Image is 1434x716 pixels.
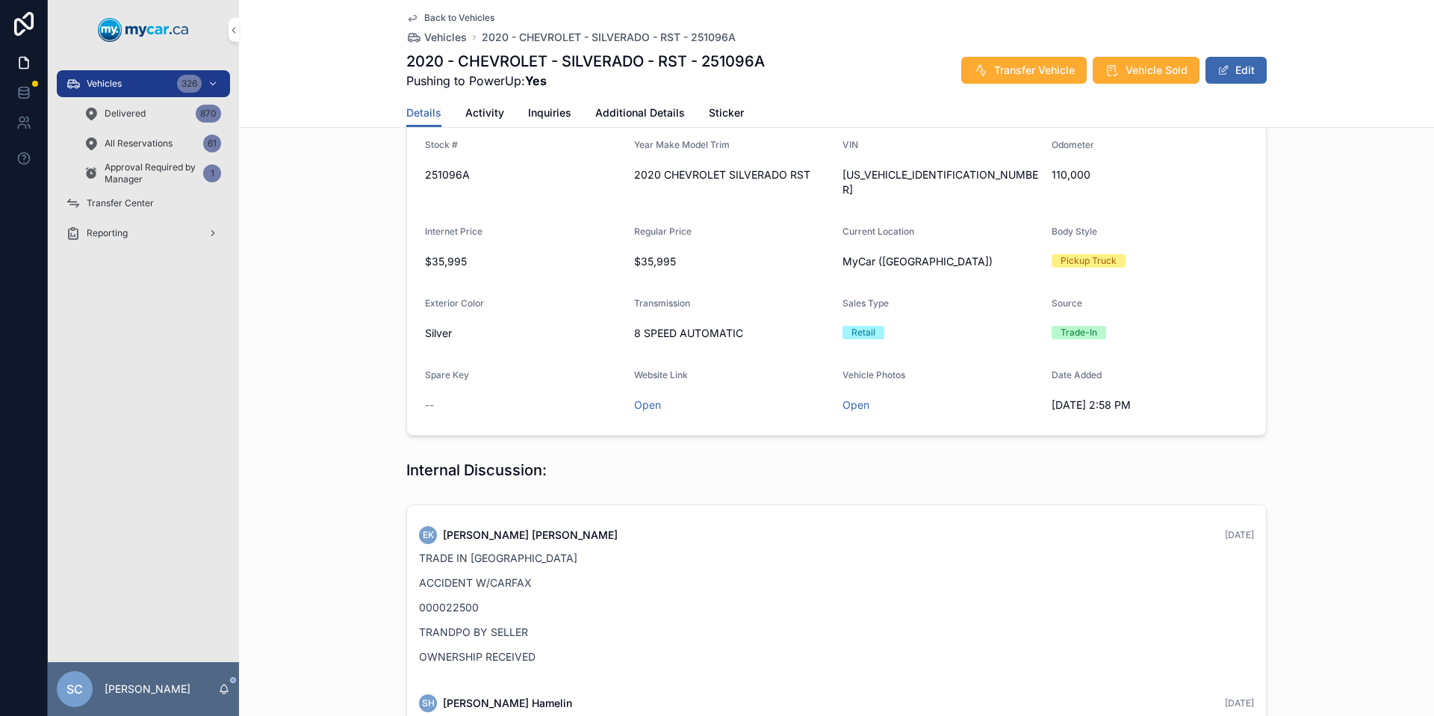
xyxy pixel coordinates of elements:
[709,99,744,129] a: Sticker
[525,73,547,88] strong: Yes
[634,326,831,341] span: 8 SPEED AUTOMATIC
[842,398,869,411] a: Open
[634,167,831,182] span: 2020 CHEVROLET SILVERADO RST
[66,680,83,698] span: SC
[406,12,494,24] a: Back to Vehicles
[961,57,1087,84] button: Transfer Vehicle
[1205,57,1267,84] button: Edit
[842,226,914,237] span: Current Location
[1052,398,1249,413] span: [DATE] 2:58 PM
[1126,63,1188,78] span: Vehicle Sold
[406,99,441,128] a: Details
[465,99,504,129] a: Activity
[842,167,1040,197] span: [US_VEHICLE_IDENTIFICATION_NUMBER]
[842,254,993,269] span: MyCar ([GEOGRAPHIC_DATA])
[1093,57,1199,84] button: Vehicle Sold
[842,369,905,380] span: Vehicle Photos
[87,78,122,90] span: Vehicles
[425,254,622,269] span: $35,995
[595,105,685,120] span: Additional Details
[406,51,765,72] h1: 2020 - CHEVROLET - SILVERADO - RST - 251096A
[482,30,736,45] a: 2020 - CHEVROLET - SILVERADO - RST - 251096A
[709,105,744,120] span: Sticker
[425,139,458,150] span: Stock #
[419,624,1254,640] p: TRANDPO BY SELLER
[105,138,173,149] span: All Reservations
[1052,226,1097,237] span: Body Style
[406,72,765,90] span: Pushing to PowerUp:
[425,369,469,380] span: Spare Key
[595,99,685,129] a: Additional Details
[98,18,189,42] img: App logo
[1225,697,1254,709] span: [DATE]
[75,160,230,187] a: Approval Required by Manager1
[57,190,230,217] a: Transfer Center
[1052,297,1082,309] span: Source
[634,226,692,237] span: Regular Price
[634,139,730,150] span: Year Make Model Trim
[634,369,688,380] span: Website Link
[422,697,435,709] span: SH
[1052,139,1094,150] span: Odometer
[203,164,221,182] div: 1
[406,105,441,120] span: Details
[443,696,572,711] span: [PERSON_NAME] Hamelin
[105,161,197,185] span: Approval Required by Manager
[406,30,467,45] a: Vehicles
[419,649,1254,664] p: OWNERSHIP RECEIVED
[634,398,661,411] a: Open
[842,297,889,309] span: Sales Type
[1061,254,1117,268] div: Pickup Truck
[851,326,875,339] div: Retail
[425,297,484,309] span: Exterior Color
[424,30,467,45] span: Vehicles
[423,529,434,541] span: EK
[1052,369,1102,380] span: Date Added
[406,460,547,481] h1: Internal Discussion:
[57,70,230,97] a: Vehicles326
[634,254,831,269] span: $35,995
[87,197,154,209] span: Transfer Center
[1061,326,1097,339] div: Trade-In
[48,60,239,266] div: scrollable content
[105,108,146,120] span: Delivered
[425,326,452,341] span: Silver
[634,297,690,309] span: Transmission
[528,105,571,120] span: Inquiries
[105,682,190,697] p: [PERSON_NAME]
[443,528,618,543] span: [PERSON_NAME] [PERSON_NAME]
[994,63,1075,78] span: Transfer Vehicle
[177,75,202,93] div: 326
[87,227,128,239] span: Reporting
[1052,167,1249,182] span: 110,000
[842,139,858,150] span: VIN
[425,398,434,413] span: --
[196,105,221,123] div: 870
[203,135,221,152] div: 61
[75,130,230,157] a: All Reservations61
[465,105,504,120] span: Activity
[419,550,1254,566] p: TRADE IN [GEOGRAPHIC_DATA]
[75,100,230,127] a: Delivered870
[425,167,622,182] span: 251096A
[528,99,571,129] a: Inquiries
[425,226,482,237] span: Internet Price
[419,575,1254,590] p: ACCIDENT W/CARFAX
[57,220,230,247] a: Reporting
[424,12,494,24] span: Back to Vehicles
[419,599,1254,615] p: 000022500
[1225,529,1254,540] span: [DATE]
